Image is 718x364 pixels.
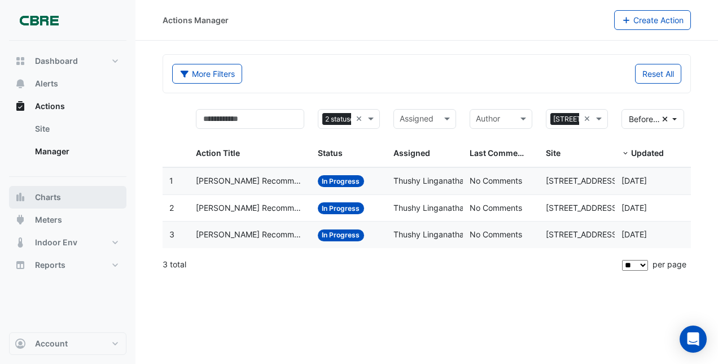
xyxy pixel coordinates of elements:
button: Account [9,332,126,355]
span: No Comments [470,203,522,213]
span: Clear [356,112,365,125]
span: [STREET_ADDRESS] [550,113,621,125]
span: [PERSON_NAME] Recommendation- Tenant condenser water loop [196,175,304,188]
a: Site [26,118,126,140]
button: Dashboard [9,50,126,72]
span: Action Title [196,148,240,158]
span: Site [546,148,561,158]
span: Last Commented [470,148,535,158]
button: Create Action [614,10,691,30]
app-icon: Alerts [15,78,26,89]
div: Open Intercom Messenger [680,326,707,353]
span: Dashboard [35,55,78,67]
button: Reports [9,254,126,276]
div: Actions Manager [163,14,229,26]
button: Indoor Env [9,231,126,254]
app-icon: Indoor Env [15,237,26,248]
span: Meters [35,214,62,226]
span: [STREET_ADDRESS] [546,229,620,239]
span: [PERSON_NAME] Recommendation- Water sub-meter [196,228,304,241]
span: No Comments [470,229,522,239]
span: [STREET_ADDRESS] [546,203,620,213]
span: Account [35,338,68,349]
button: Alerts [9,72,126,95]
button: Reset All [635,64,681,84]
span: Status [318,148,343,158]
button: More Filters [172,64,242,84]
app-icon: Actions [15,101,26,112]
span: Actions [35,101,65,112]
span: per page [653,259,686,269]
span: Thushy Linganathapillai [393,176,480,185]
app-icon: Reports [15,259,26,271]
span: Alerts [35,78,58,89]
span: Indoor Env [35,237,77,248]
span: Clear [584,112,593,125]
span: 2 statuses selected [322,113,389,125]
span: Assigned [393,148,430,158]
span: No Comments [470,176,522,185]
span: Updated [631,148,664,158]
img: Company Logo [14,9,64,32]
span: Thushy Linganathapillai [393,203,480,213]
span: In Progress [318,202,365,214]
button: Before: [DATE] [621,109,684,129]
span: In Progress [318,229,365,241]
span: Charts [35,192,61,203]
app-icon: Charts [15,192,26,203]
fa-icon: Clear [662,113,668,125]
span: 3 [169,229,174,239]
span: 2025-07-18T14:06:15.005 [621,176,647,185]
span: 2025-07-18T14:05:55.470 [621,203,647,213]
span: In Progress [318,175,365,187]
app-icon: Dashboard [15,55,26,67]
span: [PERSON_NAME] Recommendation- Electrical sub-meters [196,202,304,215]
a: Manager [26,140,126,163]
span: 2 [169,203,174,213]
span: [STREET_ADDRESS] [546,176,620,185]
app-icon: Meters [15,214,26,226]
div: 3 total [163,250,620,279]
div: Actions [9,118,126,167]
button: Actions [9,95,126,118]
span: Before: 20 Jul 25 [629,114,683,124]
span: 2025-07-18T14:05:18.386 [621,229,647,239]
span: 1 [169,176,173,185]
button: Meters [9,209,126,231]
button: Charts [9,186,126,209]
span: Reports [35,259,65,271]
span: Thushy Linganathapillai [393,229,480,239]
